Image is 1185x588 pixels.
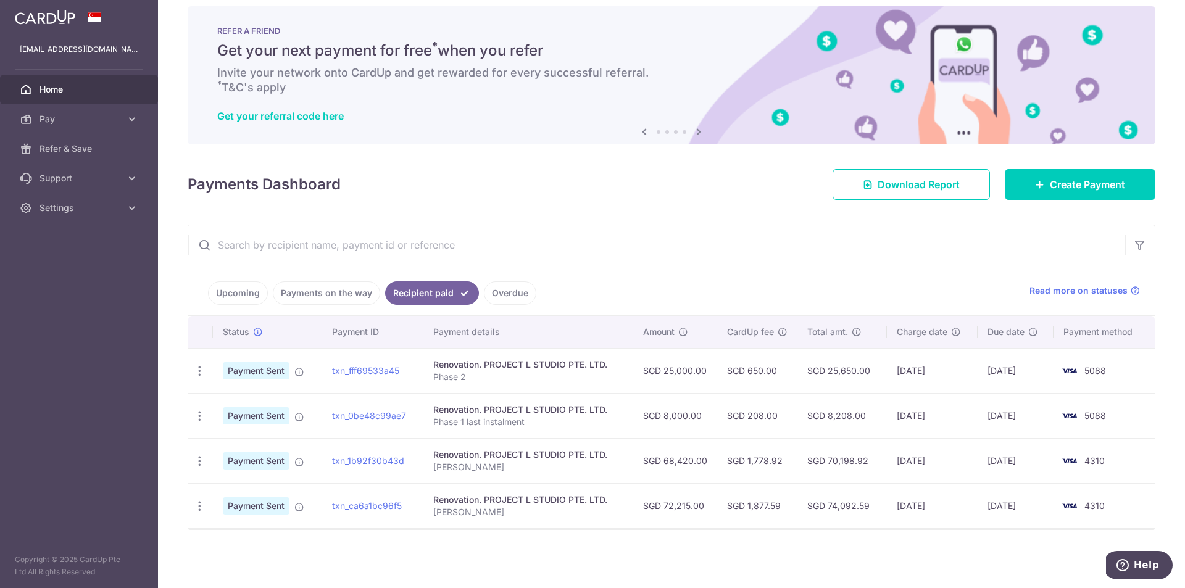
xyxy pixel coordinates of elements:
[433,494,623,506] div: Renovation. PROJECT L STUDIO PTE. LTD.
[1054,316,1155,348] th: Payment method
[1057,499,1082,513] img: Bank Card
[39,113,121,125] span: Pay
[978,393,1054,438] td: [DATE]
[208,281,268,305] a: Upcoming
[217,41,1126,60] h5: Get your next payment for free when you refer
[39,83,121,96] span: Home
[633,348,717,393] td: SGD 25,000.00
[797,393,887,438] td: SGD 8,208.00
[717,438,797,483] td: SGD 1,778.92
[1084,455,1105,466] span: 4310
[332,410,406,421] a: txn_0be48c99ae7
[897,326,947,338] span: Charge date
[807,326,848,338] span: Total amt.
[887,348,978,393] td: [DATE]
[833,169,990,200] a: Download Report
[223,497,289,515] span: Payment Sent
[1057,408,1082,423] img: Bank Card
[727,326,774,338] span: CardUp fee
[717,348,797,393] td: SGD 650.00
[717,393,797,438] td: SGD 208.00
[322,316,423,348] th: Payment ID
[223,407,289,424] span: Payment Sent
[633,393,717,438] td: SGD 8,000.00
[1057,453,1082,468] img: Bank Card
[332,500,402,511] a: txn_ca6a1bc96f5
[643,326,675,338] span: Amount
[423,316,633,348] th: Payment details
[433,416,623,428] p: Phase 1 last instalment
[332,365,399,376] a: txn_fff69533a45
[1050,177,1125,192] span: Create Payment
[217,110,344,122] a: Get your referral code here
[1084,410,1106,421] span: 5088
[1084,365,1106,376] span: 5088
[385,281,479,305] a: Recipient paid
[633,483,717,528] td: SGD 72,215.00
[433,371,623,383] p: Phase 2
[1029,284,1140,297] a: Read more on statuses
[987,326,1025,338] span: Due date
[978,483,1054,528] td: [DATE]
[188,173,341,196] h4: Payments Dashboard
[223,326,249,338] span: Status
[797,348,887,393] td: SGD 25,650.00
[332,455,404,466] a: txn_1b92f30b43d
[433,449,623,461] div: Renovation. PROJECT L STUDIO PTE. LTD.
[39,143,121,155] span: Refer & Save
[433,404,623,416] div: Renovation. PROJECT L STUDIO PTE. LTD.
[20,43,138,56] p: [EMAIL_ADDRESS][DOMAIN_NAME]
[433,358,623,371] div: Renovation. PROJECT L STUDIO PTE. LTD.
[797,483,887,528] td: SGD 74,092.59
[633,438,717,483] td: SGD 68,420.00
[887,438,978,483] td: [DATE]
[223,362,289,379] span: Payment Sent
[217,26,1126,36] p: REFER A FRIEND
[1029,284,1128,297] span: Read more on statuses
[188,225,1125,265] input: Search by recipient name, payment id or reference
[1106,551,1173,582] iframe: Opens a widget where you can find more information
[217,65,1126,95] h6: Invite your network onto CardUp and get rewarded for every successful referral. T&C's apply
[1057,363,1082,378] img: Bank Card
[978,438,1054,483] td: [DATE]
[15,10,75,25] img: CardUp
[39,202,121,214] span: Settings
[878,177,960,192] span: Download Report
[433,461,623,473] p: [PERSON_NAME]
[887,483,978,528] td: [DATE]
[39,172,121,184] span: Support
[273,281,380,305] a: Payments on the way
[484,281,536,305] a: Overdue
[978,348,1054,393] td: [DATE]
[797,438,887,483] td: SGD 70,198.92
[433,506,623,518] p: [PERSON_NAME]
[1084,500,1105,511] span: 4310
[717,483,797,528] td: SGD 1,877.59
[223,452,289,470] span: Payment Sent
[1005,169,1155,200] a: Create Payment
[887,393,978,438] td: [DATE]
[188,6,1155,144] img: RAF banner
